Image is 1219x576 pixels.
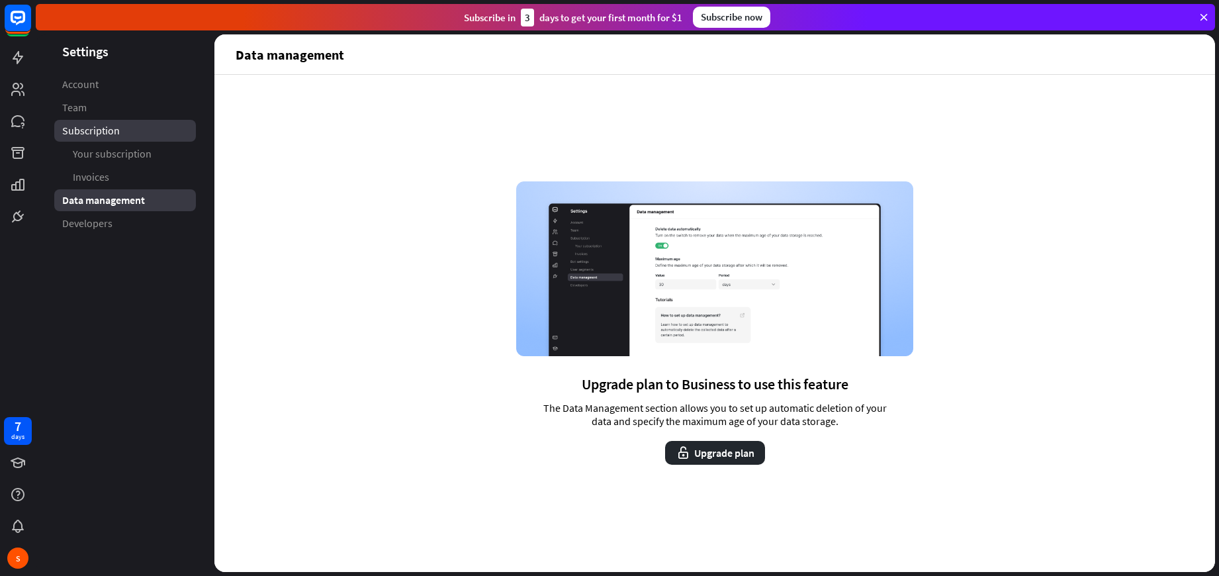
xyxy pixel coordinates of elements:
[62,77,99,91] span: Account
[62,124,120,138] span: Subscription
[11,432,24,442] div: days
[54,166,196,188] a: Invoices
[73,170,109,184] span: Invoices
[214,34,1215,74] header: Data management
[54,143,196,165] a: Your subscription
[665,441,765,465] button: Upgrade plan
[62,101,87,115] span: Team
[516,181,913,356] img: Data management page screenshot
[54,213,196,234] a: Developers
[36,42,214,60] header: Settings
[582,375,848,393] span: Upgrade plan to Business to use this feature
[15,420,21,432] div: 7
[7,548,28,569] div: S
[62,216,113,230] span: Developers
[11,5,50,45] button: Open LiveChat chat widget
[54,73,196,95] a: Account
[4,417,32,445] a: 7 days
[693,7,770,28] div: Subscribe now
[54,120,196,142] a: Subscription
[54,97,196,119] a: Team
[521,9,534,26] div: 3
[62,193,145,207] span: Data management
[533,401,897,428] span: The Data Management section allows you to set up automatic deletion of your data and specify the ...
[464,9,682,26] div: Subscribe in days to get your first month for $1
[73,147,152,161] span: Your subscription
